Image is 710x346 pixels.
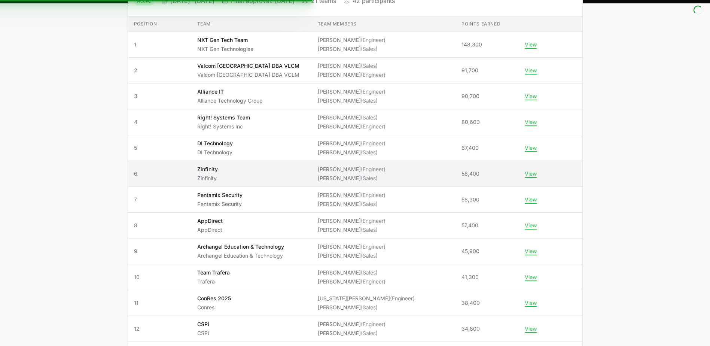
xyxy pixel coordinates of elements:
[197,114,250,121] p: Right! Systems Team
[197,252,284,259] p: Archangel Education & Technology
[197,166,218,173] p: Zinfinity
[361,97,378,104] span: (Sales)
[361,88,386,95] span: (Engineer)
[134,144,185,152] span: 5
[361,330,378,336] span: (Sales)
[361,175,378,181] span: (Sales)
[134,299,185,307] span: 11
[197,71,299,79] p: Valcom [GEOGRAPHIC_DATA] DBA VCLM
[197,149,233,156] p: DI Technology
[361,227,378,233] span: (Sales)
[318,330,386,337] li: [PERSON_NAME]
[318,226,386,234] li: [PERSON_NAME]
[390,295,415,301] span: (Engineer)
[318,62,386,70] li: [PERSON_NAME]
[318,71,386,79] li: [PERSON_NAME]
[312,16,456,32] th: Team members
[361,37,386,43] span: (Engineer)
[318,45,386,53] li: [PERSON_NAME]
[197,226,223,234] p: AppDirect
[318,36,386,44] li: [PERSON_NAME]
[191,16,312,32] th: Team
[197,295,231,302] p: ConRes 2025
[361,321,386,327] span: (Engineer)
[525,222,537,229] button: View
[318,304,415,311] li: [PERSON_NAME]
[197,88,263,95] p: Alliance IT
[361,192,386,198] span: (Engineer)
[361,269,378,276] span: (Sales)
[197,191,243,199] p: Pentamix Security
[525,93,537,100] button: View
[318,149,386,156] li: [PERSON_NAME]
[318,97,386,104] li: [PERSON_NAME]
[361,72,386,78] span: (Engineer)
[197,123,250,130] p: Right! Systems Inc
[361,201,378,207] span: (Sales)
[461,248,479,255] span: 45,900
[361,63,378,69] span: (Sales)
[361,123,386,130] span: (Engineer)
[461,118,480,126] span: 80,600
[197,278,230,285] p: Trafera
[134,67,185,74] span: 2
[461,92,479,100] span: 90,700
[318,166,386,173] li: [PERSON_NAME]
[197,321,209,328] p: CSPi
[361,243,386,250] span: (Engineer)
[525,274,537,280] button: View
[361,149,378,155] span: (Sales)
[134,248,185,255] span: 9
[525,300,537,306] button: View
[318,88,386,95] li: [PERSON_NAME]
[134,118,185,126] span: 4
[525,41,537,48] button: View
[461,325,480,333] span: 34,800
[455,16,519,32] th: Points earned
[197,140,233,147] p: DI Technology
[134,196,185,203] span: 7
[318,140,386,147] li: [PERSON_NAME]
[318,217,386,225] li: [PERSON_NAME]
[197,330,209,337] p: CSPi
[361,278,386,285] span: (Engineer)
[197,304,231,311] p: Conres
[461,299,480,307] span: 38,400
[361,166,386,172] span: (Engineer)
[461,144,479,152] span: 67,400
[361,304,378,310] span: (Sales)
[318,243,386,251] li: [PERSON_NAME]
[134,92,185,100] span: 3
[197,174,218,182] p: Zinfinity
[318,174,386,182] li: [PERSON_NAME]
[461,41,482,48] span: 148,300
[134,170,185,177] span: 6
[525,325,537,332] button: View
[197,36,253,44] p: NXT Gen Tech Team
[361,218,386,224] span: (Engineer)
[134,273,185,281] span: 10
[134,41,185,48] span: 1
[134,325,185,333] span: 12
[461,273,479,281] span: 41,300
[361,46,378,52] span: (Sales)
[197,45,253,53] p: NXT Gen Technologies
[525,170,537,177] button: View
[525,67,537,74] button: View
[525,119,537,125] button: View
[318,321,386,328] li: [PERSON_NAME]
[318,114,386,121] li: [PERSON_NAME]
[318,278,386,285] li: [PERSON_NAME]
[318,269,386,276] li: [PERSON_NAME]
[134,222,185,229] span: 8
[318,252,386,259] li: [PERSON_NAME]
[525,248,537,255] button: View
[525,145,537,151] button: View
[461,170,479,177] span: 58,400
[461,196,479,203] span: 58,300
[461,67,478,74] span: 91,700
[128,16,191,32] th: Position
[461,222,478,229] span: 57,400
[197,200,243,208] p: Pentamix Security
[197,243,284,251] p: Archangel Education & Technology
